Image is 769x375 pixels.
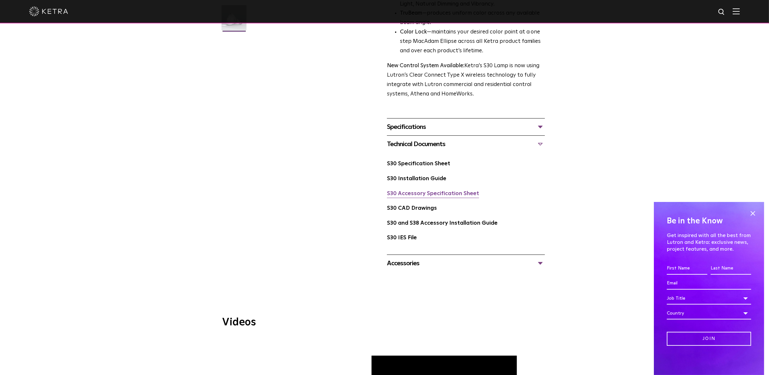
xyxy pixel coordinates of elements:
[667,332,751,346] input: Join
[387,258,545,269] div: Accessories
[667,277,751,290] input: Email
[387,139,545,149] div: Technical Documents
[667,215,751,227] h4: Be in the Know
[400,28,545,56] li: —maintains your desired color point at a one step MacAdam Ellipse across all Ketra product famili...
[387,122,545,132] div: Specifications
[387,191,479,196] a: S30 Accessory Specification Sheet
[29,6,68,16] img: ketra-logo-2019-white
[667,292,751,305] div: Job Title
[387,161,450,167] a: S30 Specification Sheet
[387,176,446,181] a: S30 Installation Guide
[711,262,751,275] input: Last Name
[667,232,751,252] p: Get inspired with all the best from Lutron and Ketra: exclusive news, project features, and more.
[387,206,437,211] a: S30 CAD Drawings
[387,63,464,69] strong: New Control System Available:
[667,307,751,319] div: Country
[400,29,427,35] strong: Color Lock
[387,235,417,241] a: S30 IES File
[718,8,726,16] img: search icon
[733,8,740,14] img: Hamburger%20Nav.svg
[387,220,498,226] a: S30 and S38 Accessory Installation Guide
[667,262,707,275] input: First Name
[222,317,547,328] h3: Videos
[387,61,545,99] p: Ketra’s S30 Lamp is now using Lutron’s Clear Connect Type X wireless technology to fully integrat...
